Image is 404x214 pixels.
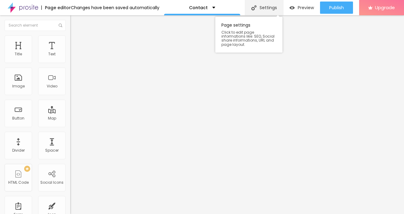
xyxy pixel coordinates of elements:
div: Video [47,84,57,88]
div: Page settings [215,17,282,53]
img: Icone [251,5,257,10]
input: Search element [5,20,66,31]
span: Publish [329,5,344,10]
div: Map [48,116,56,120]
button: Publish [320,2,353,14]
div: Image [12,84,25,88]
img: view-1.svg [289,5,295,10]
div: Spacer [45,148,59,153]
div: HTML Code [8,180,29,185]
div: Button [12,116,24,120]
div: Social Icons [40,180,64,185]
img: Icone [59,24,62,27]
span: Preview [298,5,314,10]
button: Preview [283,2,320,14]
iframe: To enrich screen reader interactions, please activate Accessibility in Grammarly extension settings [70,15,404,214]
div: Title [15,52,22,56]
div: Changes have been saved automatically [71,6,159,10]
span: Upgrade [375,5,395,10]
div: Page editor [41,6,71,10]
div: Text [48,52,56,56]
div: Divider [12,148,25,153]
p: Contact [189,6,208,10]
span: Click to edit page informations like: SEO, Social share informations, URL and page layout. [221,30,276,46]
